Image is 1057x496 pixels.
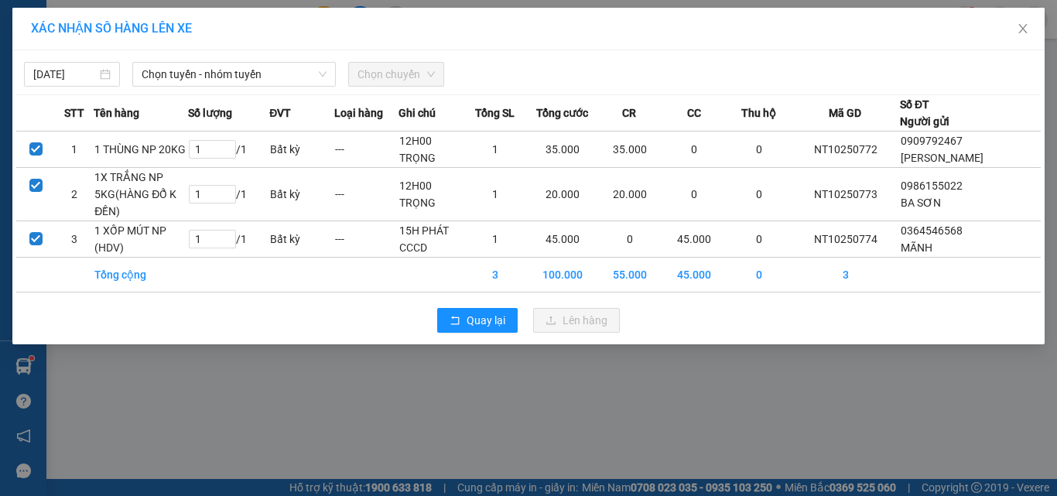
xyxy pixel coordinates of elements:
span: Tên hàng [94,104,139,121]
td: --- [334,168,399,221]
div: 45.000 [145,97,314,135]
span: Thu hộ [741,104,776,121]
span: Gửi: [13,13,37,29]
div: [PERSON_NAME] [13,13,137,48]
td: 0 [727,132,791,168]
span: 0364546568 [901,224,963,237]
span: CR [622,104,636,121]
button: uploadLên hàng [533,308,620,333]
span: Số lượng [188,104,232,121]
td: --- [334,221,399,258]
td: 1X TRẮNG NP 5KG(HÀNG ĐỔ K ĐỀN) [94,168,188,221]
td: 35.000 [528,132,597,168]
td: Tổng cộng [94,258,188,292]
span: Ghi chú [399,104,436,121]
td: 0 [727,168,791,221]
span: BA SƠN [901,197,941,209]
span: ĐVT [269,104,291,121]
td: Bất kỳ [269,168,334,221]
td: --- [334,132,399,168]
span: Mã GD [829,104,861,121]
span: Tổng SL [475,104,515,121]
button: Close [1001,8,1045,51]
td: 55.000 [597,258,662,292]
td: 1 [464,221,528,258]
td: 0 [727,258,791,292]
td: 1 XỐP MÚT NP (HDV) [94,221,188,258]
td: 1 [55,132,94,168]
td: / 1 [188,168,269,221]
td: NT10250774 [792,221,900,258]
td: 45.000 [662,258,727,292]
td: Bất kỳ [269,221,334,258]
td: 100.000 [528,258,597,292]
span: CC [687,104,701,121]
div: MÃNH [13,48,137,67]
td: 2 [55,168,94,221]
td: 0 [662,132,727,168]
td: 20.000 [528,168,597,221]
td: 45.000 [528,221,597,258]
td: / 1 [188,132,269,168]
span: Tổng cước [536,104,588,121]
td: 0 [727,221,791,258]
span: STT [64,104,84,121]
td: NT10250772 [792,132,900,168]
span: down [318,70,327,79]
span: 0909792467 [901,135,963,147]
span: Chọn chuyến [357,63,435,86]
td: 3 [464,258,528,292]
button: rollbackQuay lại [437,308,518,333]
td: 45.000 [662,221,727,258]
div: Số ĐT Người gửi [900,96,949,130]
td: 0 [597,221,662,258]
span: Chưa [PERSON_NAME] : [145,97,255,134]
td: Bất kỳ [269,132,334,168]
td: 15H PHÁT CCCD [399,221,463,258]
div: [PERSON_NAME] [148,13,313,32]
span: close [1017,22,1029,35]
td: 20.000 [597,168,662,221]
td: NT10250773 [792,168,900,221]
td: 3 [792,258,900,292]
td: 35.000 [597,132,662,168]
div: NHÃ [148,32,313,50]
span: Nhận: [148,15,185,31]
input: 12/10/2025 [33,66,97,83]
td: 12H00 TRỌNG [399,132,463,168]
td: 1 [464,168,528,221]
span: XÁC NHẬN SỐ HÀNG LÊN XE [31,21,192,36]
span: 0986155022 [901,180,963,192]
td: 0 [662,168,727,221]
span: [PERSON_NAME] [901,152,983,164]
td: 1 THÙNG NP 20KG [94,132,188,168]
td: 3 [55,221,94,258]
td: / 1 [188,221,269,258]
span: Loại hàng [334,104,383,121]
span: Chọn tuyến - nhóm tuyến [142,63,327,86]
td: 1 [464,132,528,168]
span: rollback [450,315,460,327]
span: MÃNH [901,241,932,254]
td: 12H00 TRỌNG [399,168,463,221]
span: Quay lại [467,312,505,329]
